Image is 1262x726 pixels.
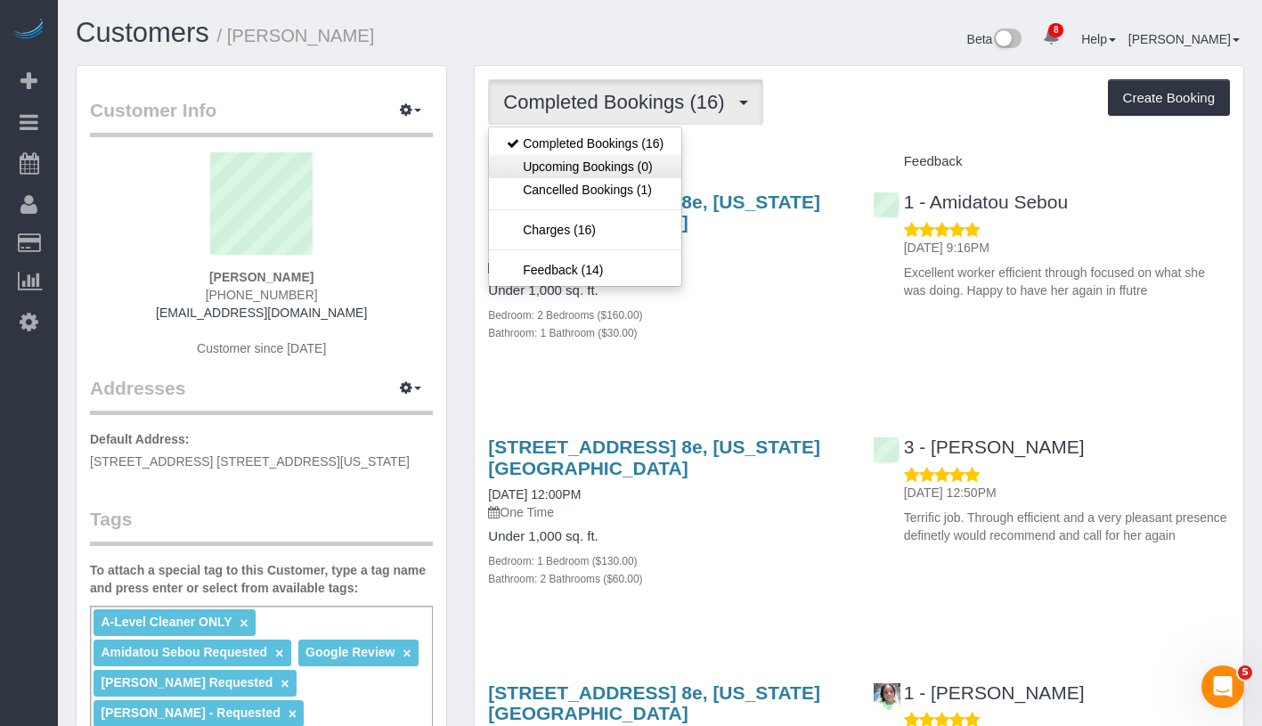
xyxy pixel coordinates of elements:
[1108,79,1230,117] button: Create Booking
[76,17,209,48] a: Customers
[489,218,681,241] a: Charges (16)
[488,573,642,585] small: Bathroom: 2 Bathrooms ($60.00)
[90,506,433,546] legend: Tags
[11,18,46,43] img: Automaid Logo
[1034,18,1069,57] a: 8
[488,283,845,298] h4: Under 1,000 sq. ft.
[488,327,637,339] small: Bathroom: 1 Bathroom ($30.00)
[488,503,845,521] p: One Time
[489,258,681,281] a: Feedback (14)
[1128,32,1240,46] a: [PERSON_NAME]
[90,561,433,597] label: To attach a special tag to this Customer, type a tag name and press enter or select from availabl...
[489,132,681,155] a: Completed Bookings (16)
[197,341,326,355] span: Customer since [DATE]
[992,29,1022,52] img: New interface
[206,288,318,302] span: [PHONE_NUMBER]
[873,436,1085,457] a: 3 - [PERSON_NAME]
[1201,665,1244,708] iframe: Intercom live chat
[488,436,820,477] a: [STREET_ADDRESS] 8e, [US_STATE][GEOGRAPHIC_DATA]
[90,430,190,448] label: Default Address:
[305,645,395,659] span: Google Review
[873,192,1068,212] a: 1 - Amidatou Sebou
[90,97,433,137] legend: Customer Info
[488,79,762,125] button: Completed Bookings (16)
[904,509,1230,544] p: Terrific job. Through efficient and a very pleasant presence definetly would recommend and call f...
[101,645,267,659] span: Amidatou Sebou Requested
[209,270,313,284] strong: [PERSON_NAME]
[488,529,845,544] h4: Under 1,000 sq. ft.
[1238,665,1252,680] span: 5
[874,683,900,710] img: 1 - Shanisha Evans
[101,615,232,629] span: A-Level Cleaner ONLY
[904,264,1230,299] p: Excellent worker efficient through focused on what she was doing. Happy to have her again in ffutre
[503,91,733,113] span: Completed Bookings (16)
[904,484,1230,502] p: [DATE] 12:50PM
[873,682,1085,703] a: 1 - [PERSON_NAME]
[281,676,289,691] a: ×
[275,646,283,661] a: ×
[489,155,681,178] a: Upcoming Bookings (0)
[488,682,820,723] a: [STREET_ADDRESS] 8e, [US_STATE][GEOGRAPHIC_DATA]
[967,32,1022,46] a: Beta
[1081,32,1116,46] a: Help
[240,616,248,631] a: ×
[403,646,411,661] a: ×
[488,555,637,567] small: Bedroom: 1 Bedroom ($130.00)
[489,178,681,201] a: Cancelled Bookings (1)
[101,706,280,720] span: [PERSON_NAME] - Requested
[488,309,642,322] small: Bedroom: 2 Bedrooms ($160.00)
[90,454,410,469] span: [STREET_ADDRESS] [STREET_ADDRESS][US_STATE]
[101,675,273,689] span: [PERSON_NAME] Requested
[217,26,375,45] small: / [PERSON_NAME]
[488,487,581,502] a: [DATE] 12:00PM
[873,154,1230,169] h4: Feedback
[1048,23,1063,37] span: 8
[156,306,367,320] a: [EMAIL_ADDRESS][DOMAIN_NAME]
[904,239,1230,257] p: [DATE] 9:16PM
[289,706,297,722] a: ×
